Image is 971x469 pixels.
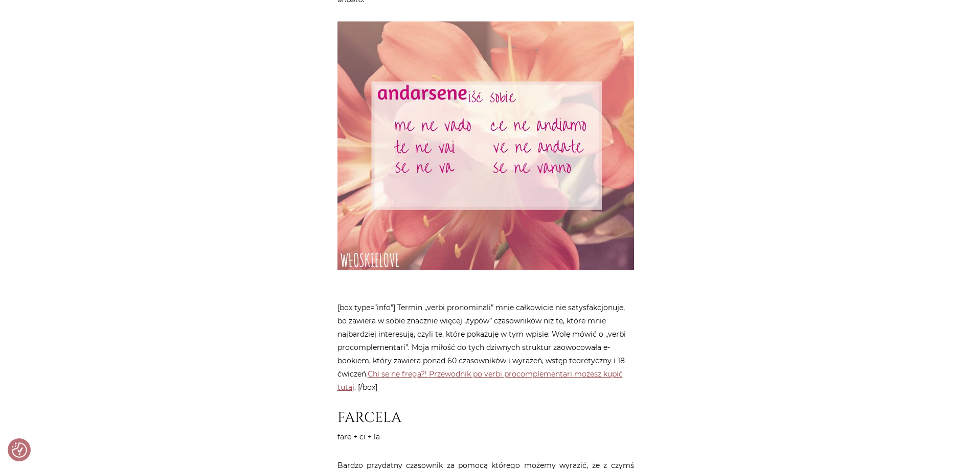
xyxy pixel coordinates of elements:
p: fare + ci + la [337,430,634,443]
h2: FARCELA [337,409,634,427]
a: Chi se ne frega?! Przewodnik po verbi procomplementari możesz kupić tutaj [337,369,623,392]
img: Revisit consent button [12,442,27,458]
button: Preferencje co do zgód [12,442,27,458]
p: [box type=”info”] Termin „verbi pronominali” mnie całkowicie nie satysfakcjonuje, bo zawiera w so... [337,301,634,394]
